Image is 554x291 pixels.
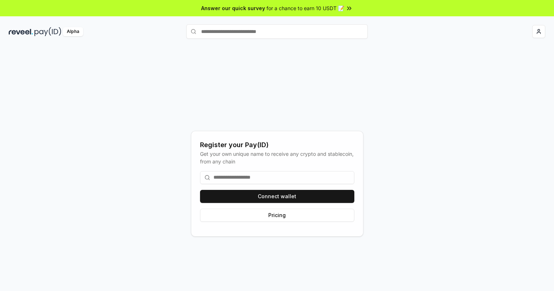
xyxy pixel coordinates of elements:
button: Connect wallet [200,190,354,203]
button: Pricing [200,209,354,222]
div: Register your Pay(ID) [200,140,354,150]
div: Alpha [63,27,83,36]
img: pay_id [34,27,61,36]
span: for a chance to earn 10 USDT 📝 [266,4,344,12]
img: reveel_dark [9,27,33,36]
div: Get your own unique name to receive any crypto and stablecoin, from any chain [200,150,354,165]
span: Answer our quick survey [201,4,265,12]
